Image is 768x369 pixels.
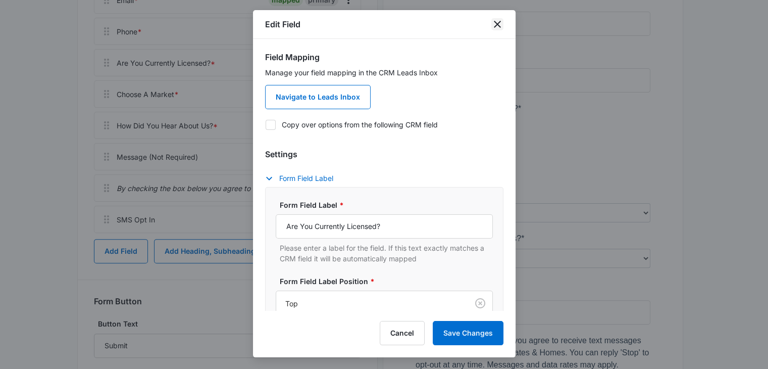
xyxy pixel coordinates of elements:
[280,276,497,287] label: Form Field Label Position
[380,321,425,345] button: Cancel
[10,202,87,214] label: Yes - Newly Licensed
[265,119,503,130] label: Copy over options from the following CRM field
[276,214,493,239] input: Form Field Label
[265,85,371,109] a: Navigate to Leads Inbox
[265,172,343,184] button: Form Field Label
[491,18,503,30] button: close
[10,218,20,230] label: No
[472,295,488,311] button: Clear
[265,67,503,78] p: Manage your field mapping in the CRM Leads Inbox
[265,51,503,63] h3: Field Mapping
[280,200,497,210] label: Form Field Label
[280,243,493,264] p: Please enter a label for the field. If this text exactly matches a CRM field it will be automatic...
[265,148,503,160] h3: Settings
[10,186,23,198] label: Yes
[433,321,503,345] button: Save Changes
[265,18,300,30] h1: Edit Field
